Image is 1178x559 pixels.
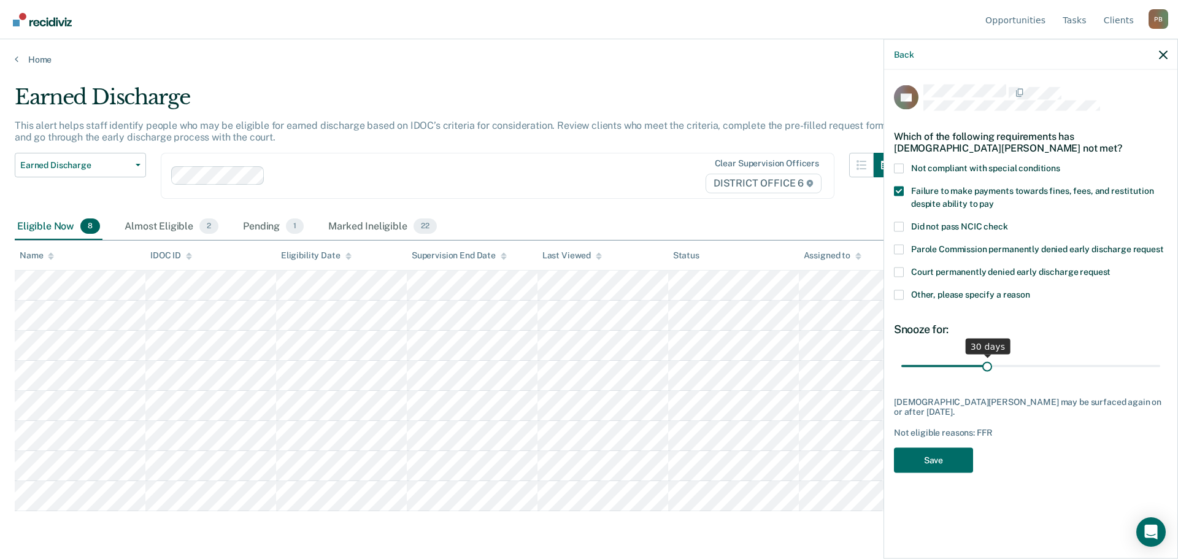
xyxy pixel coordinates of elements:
[894,322,1168,336] div: Snooze for:
[199,218,218,234] span: 2
[20,160,131,171] span: Earned Discharge
[966,338,1011,354] div: 30 days
[15,120,889,143] p: This alert helps staff identify people who may be eligible for earned discharge based on IDOC’s c...
[326,214,439,241] div: Marked Ineligible
[715,158,819,169] div: Clear supervision officers
[80,218,100,234] span: 8
[706,174,822,193] span: DISTRICT OFFICE 6
[673,250,699,261] div: Status
[542,250,602,261] div: Last Viewed
[804,250,861,261] div: Assigned to
[911,266,1111,276] span: Court permanently denied early discharge request
[1136,517,1166,547] div: Open Intercom Messenger
[911,163,1060,172] span: Not compliant with special conditions
[1149,9,1168,29] button: Profile dropdown button
[241,214,306,241] div: Pending
[911,185,1153,208] span: Failure to make payments towards fines, fees, and restitution despite ability to pay
[150,250,192,261] div: IDOC ID
[281,250,352,261] div: Eligibility Date
[1149,9,1168,29] div: P B
[894,427,1168,438] div: Not eligible reasons: FFR
[15,54,1163,65] a: Home
[911,221,1008,231] span: Did not pass NCIC check
[13,13,72,26] img: Recidiviz
[20,250,54,261] div: Name
[911,289,1030,299] span: Other, please specify a reason
[122,214,221,241] div: Almost Eligible
[911,244,1164,253] span: Parole Commission permanently denied early discharge request
[412,250,507,261] div: Supervision End Date
[894,447,973,472] button: Save
[414,218,437,234] span: 22
[894,49,914,60] button: Back
[894,120,1168,163] div: Which of the following requirements has [DEMOGRAPHIC_DATA][PERSON_NAME] not met?
[15,85,898,120] div: Earned Discharge
[894,396,1168,417] div: [DEMOGRAPHIC_DATA][PERSON_NAME] may be surfaced again on or after [DATE].
[286,218,304,234] span: 1
[15,214,102,241] div: Eligible Now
